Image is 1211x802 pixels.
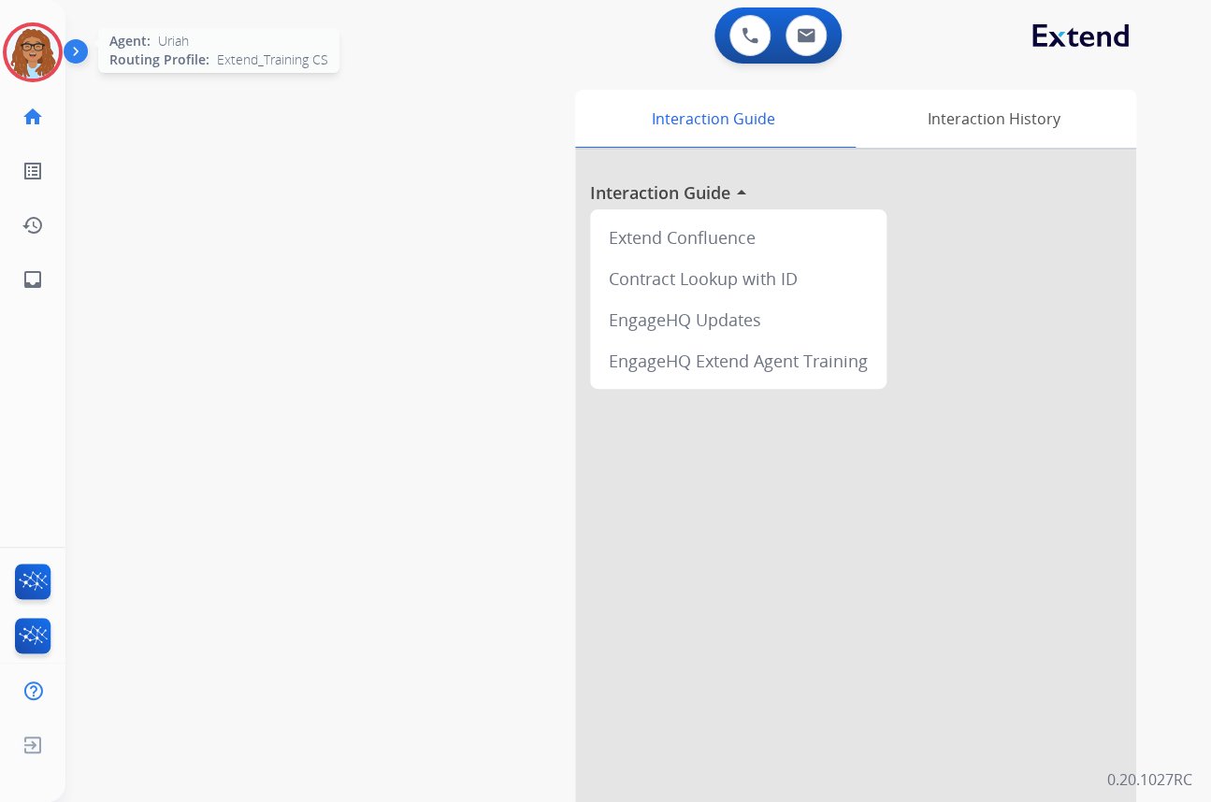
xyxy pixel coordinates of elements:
[22,160,44,182] mat-icon: list_alt
[7,26,59,79] img: avatar
[851,90,1136,148] div: Interaction History
[1107,768,1192,791] p: 0.20.1027RC
[575,90,851,148] div: Interaction Guide
[22,106,44,128] mat-icon: home
[598,340,879,381] div: EngageHQ Extend Agent Training
[22,268,44,291] mat-icon: inbox
[109,50,209,69] span: Routing Profile:
[158,32,189,50] span: Uriah
[109,32,151,50] span: Agent:
[217,50,328,69] span: Extend_Training CS
[598,258,879,299] div: Contract Lookup with ID
[598,299,879,340] div: EngageHQ Updates
[598,217,879,258] div: Extend Confluence
[22,214,44,236] mat-icon: history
